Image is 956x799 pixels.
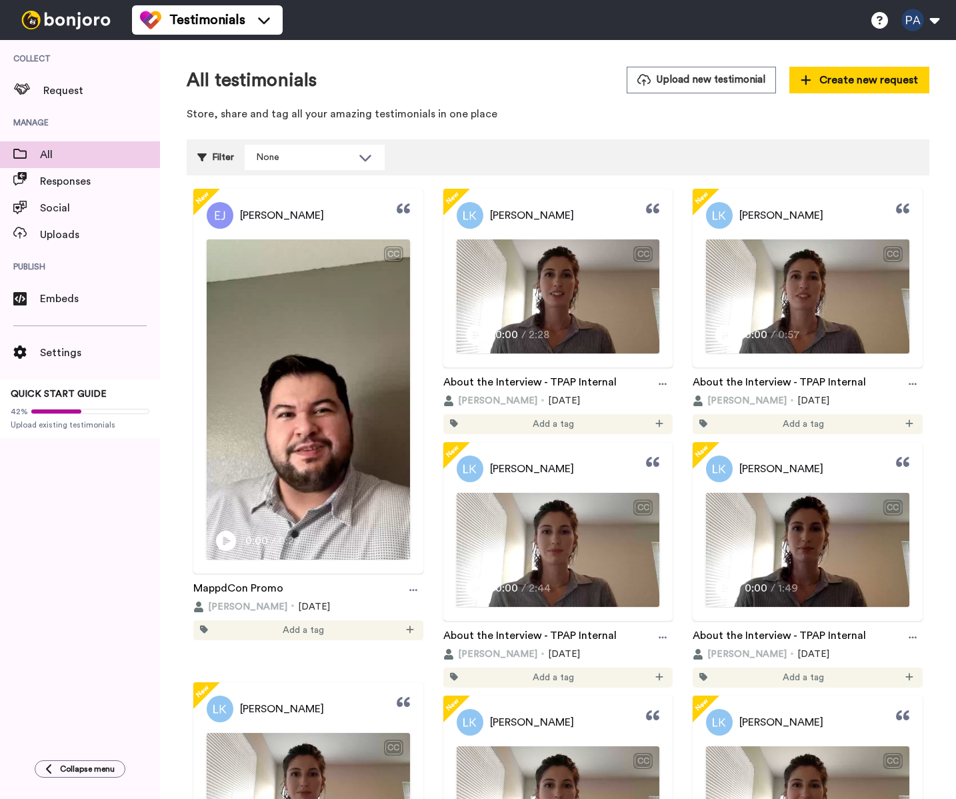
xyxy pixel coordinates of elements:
button: Upload new testimonial [627,67,776,93]
a: About the Interview - TPAP Internal [693,374,866,394]
img: Profile Picture [207,696,233,722]
div: CC [635,501,651,514]
span: All [40,147,160,163]
div: CC [385,247,402,261]
a: About the Interview - TPAP Internal [443,374,617,394]
span: New [192,187,213,208]
span: New [192,681,213,702]
span: 0:29 [279,533,302,549]
div: None [256,151,352,164]
span: Add a tag [783,671,824,684]
span: Uploads [40,227,160,243]
span: New [692,694,713,715]
span: / [271,533,276,549]
img: Video Thumbnail [457,493,660,607]
span: / [771,327,775,343]
span: [PERSON_NAME] [707,648,787,661]
button: [PERSON_NAME] [693,394,787,408]
button: Collapse menu [35,760,125,778]
div: CC [385,741,402,754]
img: Video Thumbnail [706,239,909,353]
div: [DATE] [693,648,923,661]
a: About the Interview - TPAP Internal [443,628,617,648]
span: Responses [40,173,160,189]
span: Request [43,83,160,99]
img: Profile Picture [706,456,733,482]
span: / [771,580,775,596]
img: Video Thumbnail [207,239,410,601]
span: Testimonials [169,11,245,29]
img: bj-logo-header-white.svg [16,11,116,29]
span: New [442,187,463,208]
span: Settings [40,345,160,361]
span: 0:00 [745,580,768,596]
div: [DATE] [443,394,673,408]
img: Profile Picture [457,456,483,482]
span: [PERSON_NAME] [240,207,324,223]
span: 0:00 [495,327,519,343]
div: Filter [197,145,234,170]
span: Add a tag [783,418,824,431]
img: Video Thumbnail [457,239,660,353]
span: [PERSON_NAME] [208,600,287,614]
div: CC [885,501,901,514]
img: Video Thumbnail [706,493,909,607]
span: [PERSON_NAME] [458,394,537,408]
span: [PERSON_NAME] [739,207,823,223]
span: [PERSON_NAME] [739,461,823,477]
span: [PERSON_NAME] [739,714,823,730]
span: New [442,441,463,462]
span: 0:00 [245,533,269,549]
span: [PERSON_NAME] [707,394,787,408]
div: [DATE] [443,648,673,661]
button: [PERSON_NAME] [443,648,537,661]
a: MappdCon Promo [193,580,283,600]
span: 0:00 [745,327,768,343]
div: [DATE] [693,394,923,408]
span: New [692,441,713,462]
span: / [521,327,526,343]
span: Social [40,200,160,216]
span: [PERSON_NAME] [490,714,574,730]
span: Collapse menu [60,764,115,774]
img: Profile Picture [457,709,483,736]
span: 0:57 [778,327,801,343]
img: Profile Picture [706,202,733,229]
span: [PERSON_NAME] [458,648,537,661]
span: [PERSON_NAME] [490,207,574,223]
span: QUICK START GUIDE [11,389,107,399]
div: CC [885,754,901,768]
span: New [442,694,463,715]
div: CC [885,247,901,261]
span: 2:44 [529,580,552,596]
span: Upload existing testimonials [11,420,149,430]
span: / [521,580,526,596]
span: Add a tag [283,624,324,637]
a: About the Interview - TPAP Internal [693,628,866,648]
span: Create new request [801,72,918,88]
button: [PERSON_NAME] [443,394,537,408]
p: Store, share and tag all your amazing testimonials in one place [187,107,929,122]
div: CC [635,754,651,768]
span: Add a tag [533,418,574,431]
button: Create new request [789,67,929,93]
span: Add a tag [533,671,574,684]
span: New [692,187,713,208]
span: 42% [11,406,28,417]
img: Profile Picture [207,202,233,229]
img: Profile Picture [706,709,733,736]
button: [PERSON_NAME] [193,600,287,614]
span: 0:00 [495,580,519,596]
span: 2:28 [529,327,552,343]
span: 1:49 [778,580,801,596]
button: [PERSON_NAME] [693,648,787,661]
div: [DATE] [193,600,423,614]
img: tm-color.svg [140,9,161,31]
img: Profile Picture [457,202,483,229]
span: Embeds [40,291,160,307]
span: [PERSON_NAME] [490,461,574,477]
span: [PERSON_NAME] [240,701,324,717]
div: CC [635,247,651,261]
h1: All testimonials [187,70,317,91]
